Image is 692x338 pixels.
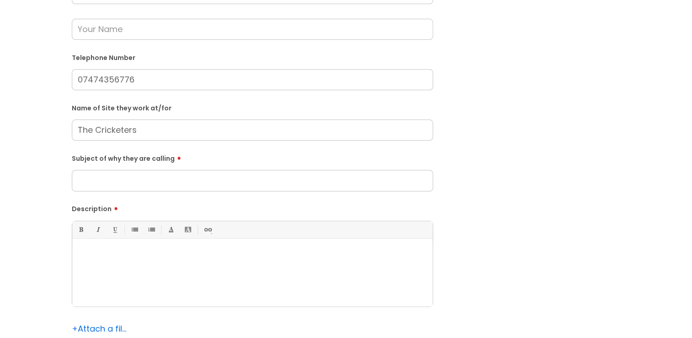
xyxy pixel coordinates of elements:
a: 1. Ordered List (Ctrl-Shift-8) [145,224,157,235]
label: Name of Site they work at/for [72,103,433,112]
a: Underline(Ctrl-U) [109,224,120,235]
a: Back Color [182,224,193,235]
a: Link [202,224,213,235]
label: Subject of why they are calling [72,152,433,163]
label: Description [72,202,433,213]
input: Your Name [72,19,433,40]
a: Italic (Ctrl-I) [92,224,103,235]
div: Attach a file [72,322,127,336]
a: Bold (Ctrl-B) [75,224,86,235]
a: • Unordered List (Ctrl-Shift-7) [129,224,140,235]
label: Telephone Number [72,52,433,62]
a: Font Color [165,224,177,235]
